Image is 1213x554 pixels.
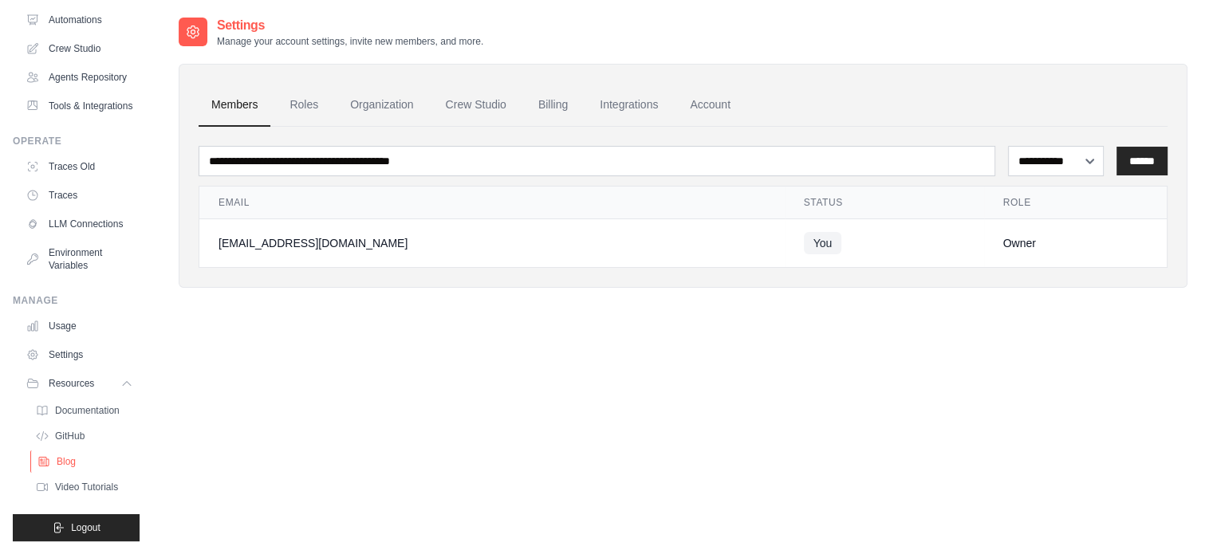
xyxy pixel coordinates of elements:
[217,16,483,35] h2: Settings
[19,240,140,278] a: Environment Variables
[587,84,671,127] a: Integrations
[1003,235,1148,251] div: Owner
[29,476,140,498] a: Video Tutorials
[984,187,1168,219] th: Role
[804,232,842,254] span: You
[13,294,140,307] div: Manage
[71,521,100,534] span: Logout
[57,455,76,468] span: Blog
[55,481,118,493] span: Video Tutorials
[19,36,140,61] a: Crew Studio
[19,93,140,119] a: Tools & Integrations
[19,65,140,90] a: Agents Repository
[219,235,766,251] div: [EMAIL_ADDRESS][DOMAIN_NAME]
[785,187,984,219] th: Status
[30,450,141,473] a: Blog
[19,183,140,208] a: Traces
[19,154,140,179] a: Traces Old
[337,84,426,127] a: Organization
[19,211,140,237] a: LLM Connections
[13,135,140,147] div: Operate
[199,187,785,219] th: Email
[49,377,94,390] span: Resources
[677,84,743,127] a: Account
[19,7,140,33] a: Automations
[19,313,140,339] a: Usage
[277,84,331,127] a: Roles
[217,35,483,48] p: Manage your account settings, invite new members, and more.
[55,430,85,442] span: GitHub
[13,514,140,541] button: Logout
[29,399,140,422] a: Documentation
[199,84,270,127] a: Members
[55,404,120,417] span: Documentation
[433,84,519,127] a: Crew Studio
[19,371,140,396] button: Resources
[526,84,581,127] a: Billing
[19,342,140,367] a: Settings
[29,425,140,447] a: GitHub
